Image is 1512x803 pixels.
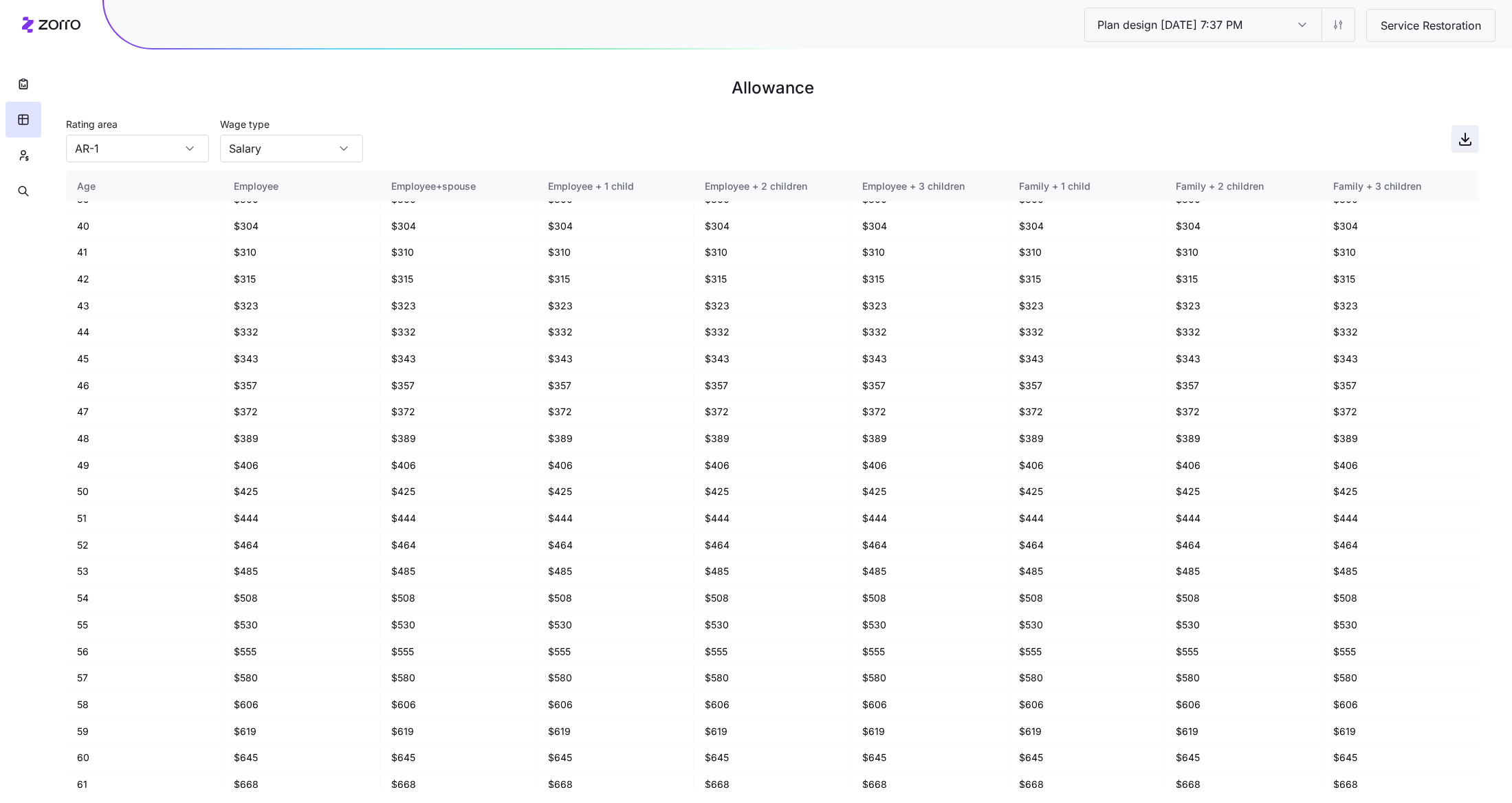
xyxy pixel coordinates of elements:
td: $645 [223,745,380,771]
td: $555 [694,639,851,665]
td: $304 [851,213,1008,240]
td: $425 [223,478,380,505]
td: $315 [1165,266,1322,293]
td: $668 [380,771,537,798]
td: $645 [380,745,537,771]
td: $464 [1008,532,1165,559]
td: $444 [694,505,851,532]
td: $372 [223,399,380,426]
td: $464 [1165,532,1322,559]
td: $444 [1322,505,1479,532]
td: 53 [66,558,223,585]
td: $485 [537,558,694,585]
td: $444 [1008,505,1165,532]
td: $332 [223,319,380,346]
td: $668 [1008,771,1165,798]
td: $668 [1322,771,1479,798]
td: 46 [66,373,223,399]
td: $372 [1008,399,1165,426]
td: $343 [1322,346,1479,373]
td: $332 [1008,319,1165,346]
td: 58 [66,692,223,718]
td: $357 [537,373,694,399]
td: $357 [1322,373,1479,399]
td: 50 [66,478,223,505]
label: Rating area [66,117,118,132]
td: $304 [537,213,694,240]
td: $645 [537,745,694,771]
td: $310 [537,239,694,266]
td: $406 [1165,452,1322,479]
div: Employee [234,179,368,194]
td: $464 [694,532,851,559]
td: $464 [537,532,694,559]
td: $304 [380,213,537,240]
td: $315 [380,266,537,293]
td: $464 [380,532,537,559]
td: $332 [380,319,537,346]
td: $530 [1165,612,1322,639]
td: $444 [380,505,537,532]
td: $343 [851,346,1008,373]
td: $606 [1322,692,1479,718]
td: $508 [537,585,694,612]
div: Employee + 2 children [705,179,839,194]
td: $372 [380,399,537,426]
td: $555 [1322,639,1479,665]
td: $606 [380,692,537,718]
td: 52 [66,532,223,559]
td: $508 [851,585,1008,612]
td: $315 [223,266,380,293]
h1: Allowance [66,71,1479,104]
td: $606 [537,692,694,718]
button: Settings [1322,8,1355,41]
td: $372 [694,399,851,426]
td: $619 [380,718,537,745]
div: Employee + 3 children [862,179,996,194]
td: $323 [380,293,537,320]
td: $406 [537,452,694,479]
td: $389 [380,426,537,452]
td: 57 [66,665,223,692]
label: Wage type [220,117,270,132]
td: $555 [537,639,694,665]
td: $372 [1322,399,1479,426]
td: $580 [851,665,1008,692]
td: $425 [694,478,851,505]
td: $444 [851,505,1008,532]
td: $508 [1008,585,1165,612]
td: $485 [1165,558,1322,585]
td: $645 [1322,745,1479,771]
td: $668 [694,771,851,798]
td: 47 [66,399,223,426]
td: $485 [1322,558,1479,585]
td: $389 [851,426,1008,452]
td: $389 [694,426,851,452]
td: $530 [223,612,380,639]
td: 54 [66,585,223,612]
td: $332 [537,319,694,346]
td: $357 [223,373,380,399]
span: Service Restoration [1370,17,1492,34]
td: $343 [694,346,851,373]
td: $406 [223,452,380,479]
td: 55 [66,612,223,639]
td: $580 [1165,665,1322,692]
td: $304 [694,213,851,240]
td: $406 [1008,452,1165,479]
td: $464 [1322,532,1479,559]
td: $508 [223,585,380,612]
td: $580 [1008,665,1165,692]
td: $444 [223,505,380,532]
td: $645 [851,745,1008,771]
td: $304 [223,213,380,240]
td: $555 [380,639,537,665]
td: $508 [1322,585,1479,612]
td: $323 [694,293,851,320]
td: $555 [851,639,1008,665]
td: $389 [1165,426,1322,452]
div: Family + 2 children [1176,179,1310,194]
td: $406 [694,452,851,479]
td: $619 [1165,718,1322,745]
td: $357 [1008,373,1165,399]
